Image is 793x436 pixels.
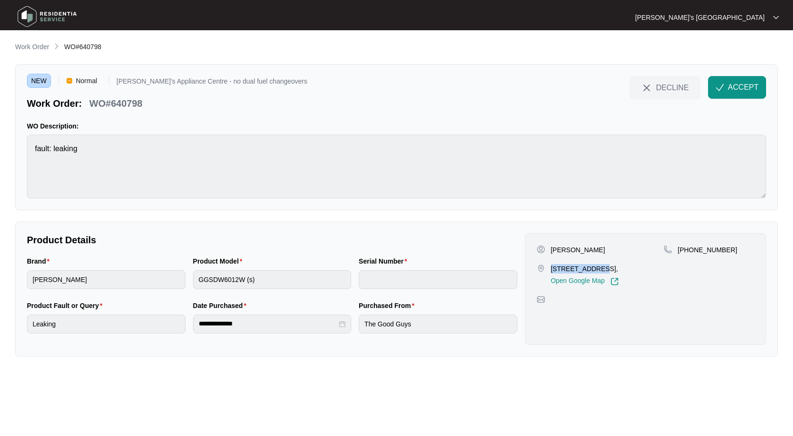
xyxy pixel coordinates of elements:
[359,256,411,266] label: Serial Number
[708,76,766,99] button: check-IconACCEPT
[359,301,418,310] label: Purchased From
[537,264,545,273] img: map-pin
[728,82,759,93] span: ACCEPT
[89,97,142,110] p: WO#640798
[635,13,765,22] p: [PERSON_NAME]'s [GEOGRAPHIC_DATA]
[27,135,766,198] textarea: fault: leaking
[27,74,51,88] span: NEW
[64,43,101,51] span: WO#640798
[716,83,724,92] img: check-Icon
[27,97,82,110] p: Work Order:
[27,233,517,247] p: Product Details
[27,301,106,310] label: Product Fault or Query
[678,245,737,255] p: [PHONE_NUMBER]
[199,319,337,329] input: Date Purchased
[773,15,779,20] img: dropdown arrow
[72,74,101,88] span: Normal
[67,78,72,84] img: Vercel Logo
[551,277,619,286] a: Open Google Map
[664,245,672,254] img: map-pin
[53,43,60,50] img: chevron-right
[656,82,689,93] span: DECLINE
[13,42,51,52] a: Work Order
[193,270,352,289] input: Product Model
[610,277,619,286] img: Link-External
[359,270,517,289] input: Serial Number
[537,245,545,254] img: user-pin
[551,264,619,274] p: [STREET_ADDRESS],
[117,78,307,88] p: [PERSON_NAME]'s Appliance Centre - no dual fuel changeovers
[27,256,53,266] label: Brand
[193,256,246,266] label: Product Model
[193,301,250,310] label: Date Purchased
[15,42,49,51] p: Work Order
[14,2,80,31] img: residentia service logo
[359,315,517,333] input: Purchased From
[551,245,605,255] p: [PERSON_NAME]
[27,270,186,289] input: Brand
[629,76,700,99] button: close-IconDECLINE
[537,295,545,304] img: map-pin
[27,315,186,333] input: Product Fault or Query
[641,82,652,94] img: close-Icon
[27,121,766,131] p: WO Description:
